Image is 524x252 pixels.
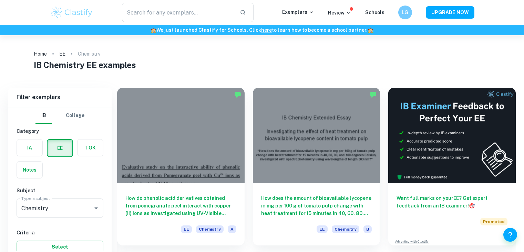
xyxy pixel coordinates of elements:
[8,88,112,107] h6: Filter exemplars
[253,88,380,245] a: How does the amount of bioavailable lycopene in mg per 100 g of tomato pulp change with heat trea...
[78,139,103,156] button: TOK
[48,140,72,156] button: EE
[125,194,236,217] h6: How do phenolic acid derivatives obtained from pomegranate peel interact with copper (II) ions as...
[282,8,314,16] p: Exemplars
[122,3,235,22] input: Search for any exemplars...
[368,27,373,33] span: 🏫
[181,225,192,233] span: EE
[401,9,409,16] h6: LG
[228,225,236,233] span: A
[78,50,100,58] p: Chemistry
[395,239,429,244] a: Advertise with Clastify
[35,107,52,124] button: IB
[261,27,272,33] a: here
[398,6,412,19] button: LG
[17,229,103,236] h6: Criteria
[91,203,101,213] button: Open
[17,187,103,194] h6: Subject
[35,107,84,124] div: Filter type choice
[1,26,523,34] h6: We just launched Clastify for Schools. Click to learn how to become a school partner.
[480,218,507,225] span: Promoted
[17,127,103,135] h6: Category
[151,27,156,33] span: 🏫
[59,49,65,59] a: EE
[34,49,47,59] a: Home
[332,225,359,233] span: Chemistry
[365,10,384,15] a: Schools
[21,195,50,201] label: Type a subject
[370,91,377,98] img: Marked
[426,6,474,19] button: UPGRADE NOW
[234,91,241,98] img: Marked
[397,194,507,210] h6: Want full marks on your EE ? Get expert feedback from an IB examiner!
[17,139,42,156] button: IA
[388,88,516,245] a: Want full marks on yourEE? Get expert feedback from an IB examiner!PromotedAdvertise with Clastify
[196,225,224,233] span: Chemistry
[328,9,351,17] p: Review
[50,6,94,19] img: Clastify logo
[261,194,372,217] h6: How does the amount of bioavailable lycopene in mg per 100 g of tomato pulp change with heat trea...
[34,59,491,71] h1: IB Chemistry EE examples
[117,88,245,245] a: How do phenolic acid derivatives obtained from pomegranate peel interact with copper (II) ions as...
[66,107,84,124] button: College
[17,162,42,178] button: Notes
[503,228,517,242] button: Help and Feedback
[317,225,328,233] span: EE
[469,203,475,209] span: 🎯
[388,88,516,183] img: Thumbnail
[363,225,372,233] span: B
